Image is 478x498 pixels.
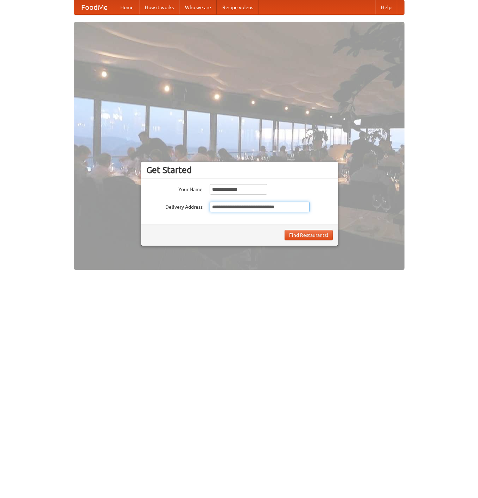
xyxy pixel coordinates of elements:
a: Recipe videos [217,0,259,14]
a: Help [375,0,397,14]
h3: Get Started [146,165,333,175]
label: Your Name [146,184,203,193]
button: Find Restaurants! [285,230,333,240]
a: Home [115,0,139,14]
label: Delivery Address [146,202,203,210]
a: Who we are [179,0,217,14]
a: FoodMe [74,0,115,14]
a: How it works [139,0,179,14]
